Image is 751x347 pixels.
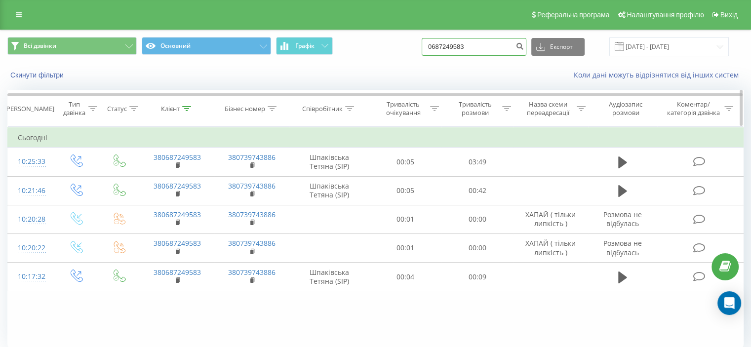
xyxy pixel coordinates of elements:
[370,205,441,233] td: 00:01
[513,205,588,233] td: ХАПАЙ ( тільки липкість )
[228,238,276,248] a: 380739743886
[627,11,704,19] span: Налаштування профілю
[276,37,333,55] button: Графік
[7,37,137,55] button: Всі дзвінки
[62,100,85,117] div: Тип дзвінка
[597,100,655,117] div: Аудіозапис розмови
[603,210,642,228] span: Розмова не відбулась
[18,210,44,229] div: 10:20:28
[24,42,56,50] span: Всі дзвінки
[441,263,513,291] td: 00:09
[8,128,744,148] td: Сьогодні
[154,268,201,277] a: 380687249583
[441,148,513,176] td: 03:49
[574,70,744,79] a: Коли дані можуть відрізнятися вiд інших систем
[379,100,428,117] div: Тривалість очікування
[4,105,54,113] div: [PERSON_NAME]
[228,153,276,162] a: 380739743886
[289,148,370,176] td: Шпаківська Тетяна (SIP)
[720,11,738,19] span: Вихід
[370,176,441,205] td: 00:05
[142,37,271,55] button: Основний
[7,71,69,79] button: Скинути фільтри
[370,148,441,176] td: 00:05
[603,238,642,257] span: Розмова не відбулась
[228,210,276,219] a: 380739743886
[18,152,44,171] div: 10:25:33
[441,205,513,233] td: 00:00
[18,267,44,286] div: 10:17:32
[289,176,370,205] td: Шпаківська Тетяна (SIP)
[664,100,722,117] div: Коментар/категорія дзвінка
[289,263,370,291] td: Шпаківська Тетяна (SIP)
[441,176,513,205] td: 00:42
[302,105,343,113] div: Співробітник
[154,210,201,219] a: 380687249583
[422,38,526,56] input: Пошук за номером
[537,11,610,19] span: Реферальна програма
[107,105,127,113] div: Статус
[154,238,201,248] a: 380687249583
[225,105,265,113] div: Бізнес номер
[228,181,276,191] a: 380739743886
[531,38,585,56] button: Експорт
[154,153,201,162] a: 380687249583
[18,181,44,200] div: 10:21:46
[18,238,44,258] div: 10:20:22
[370,233,441,262] td: 00:01
[228,268,276,277] a: 380739743886
[161,105,180,113] div: Клієнт
[154,181,201,191] a: 380687249583
[441,233,513,262] td: 00:00
[370,263,441,291] td: 00:04
[717,291,741,315] div: Open Intercom Messenger
[513,233,588,262] td: ХАПАЙ ( тільки липкість )
[295,42,315,49] span: Графік
[450,100,500,117] div: Тривалість розмови
[522,100,574,117] div: Назва схеми переадресації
